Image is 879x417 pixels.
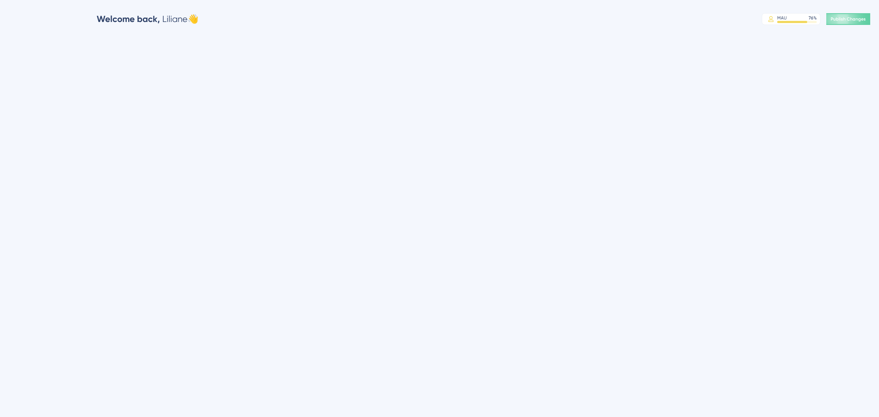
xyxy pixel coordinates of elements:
button: Publish Changes [826,13,870,25]
div: Liliane 👋 [97,13,199,25]
span: Publish Changes [831,16,866,22]
div: MAU [777,15,787,21]
div: 76 % [809,15,817,21]
span: Welcome back, [97,14,160,24]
